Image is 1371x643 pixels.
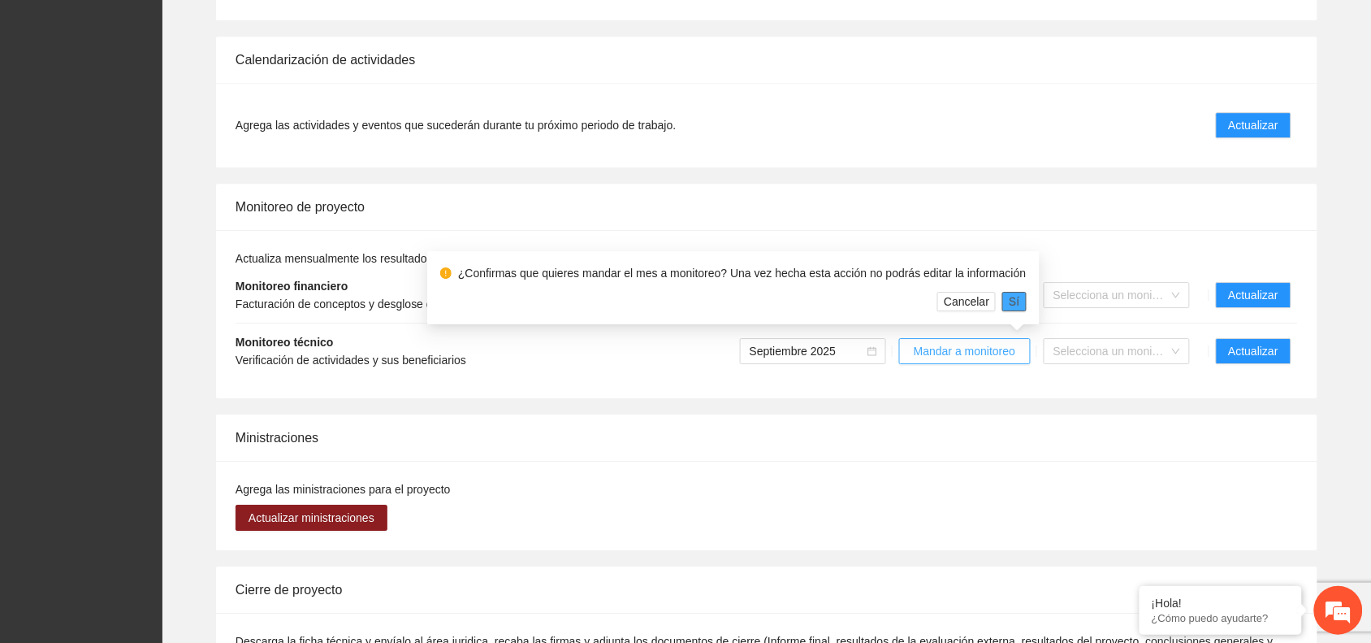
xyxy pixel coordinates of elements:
span: Mandar a monitoreo [914,342,1015,360]
a: Actualizar ministraciones [236,511,387,524]
span: Actualizar ministraciones [249,509,374,527]
button: Actualizar [1216,282,1291,308]
div: Calendarización de actividades [236,37,1298,83]
span: Facturación de conceptos y desglose de gastos [236,298,476,311]
div: Minimizar ventana de chat en vivo [266,8,305,47]
span: Actualizar [1229,286,1278,304]
p: ¿Cómo puedo ayudarte? [1152,612,1290,624]
span: Septiembre 2025 [750,339,876,363]
strong: Monitoreo financiero [236,280,348,293]
button: Cancelar [937,292,996,311]
button: Actualizar ministraciones [236,505,387,531]
button: Actualizar [1216,112,1291,138]
span: Actualizar [1229,116,1278,134]
div: ¡Hola! [1152,597,1290,610]
span: Estamos en línea. [94,217,224,381]
button: Sí [1002,292,1026,311]
div: Monitoreo de proyecto [236,184,1298,230]
span: Agrega las actividades y eventos que sucederán durante tu próximo periodo de trabajo. [236,116,676,134]
span: Actualizar [1229,342,1278,360]
span: Verificación de actividades y sus beneficiarios [236,354,466,367]
div: Cierre de proyecto [236,567,1298,613]
span: Cancelar [944,293,989,311]
button: Mandar a monitoreo [899,338,1031,364]
span: exclamation-circle [440,267,452,279]
span: calendar [867,346,877,356]
span: Agrega las ministraciones para el proyecto [236,483,451,496]
div: Ministraciones [236,415,1298,461]
strong: Monitoreo técnico [236,336,334,349]
div: Chatee con nosotros ahora [84,83,273,104]
button: Actualizar [1216,338,1291,364]
div: ¿Confirmas que quieres mandar el mes a monitoreo? Una vez hecha esta acción no podrás editar la i... [458,264,1027,282]
span: Sí [1009,293,1019,311]
textarea: Escriba su mensaje y pulse “Intro” [8,444,309,501]
span: Actualiza mensualmente los resultados de tus actividades y movimientos financieros para el anális... [236,252,875,265]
